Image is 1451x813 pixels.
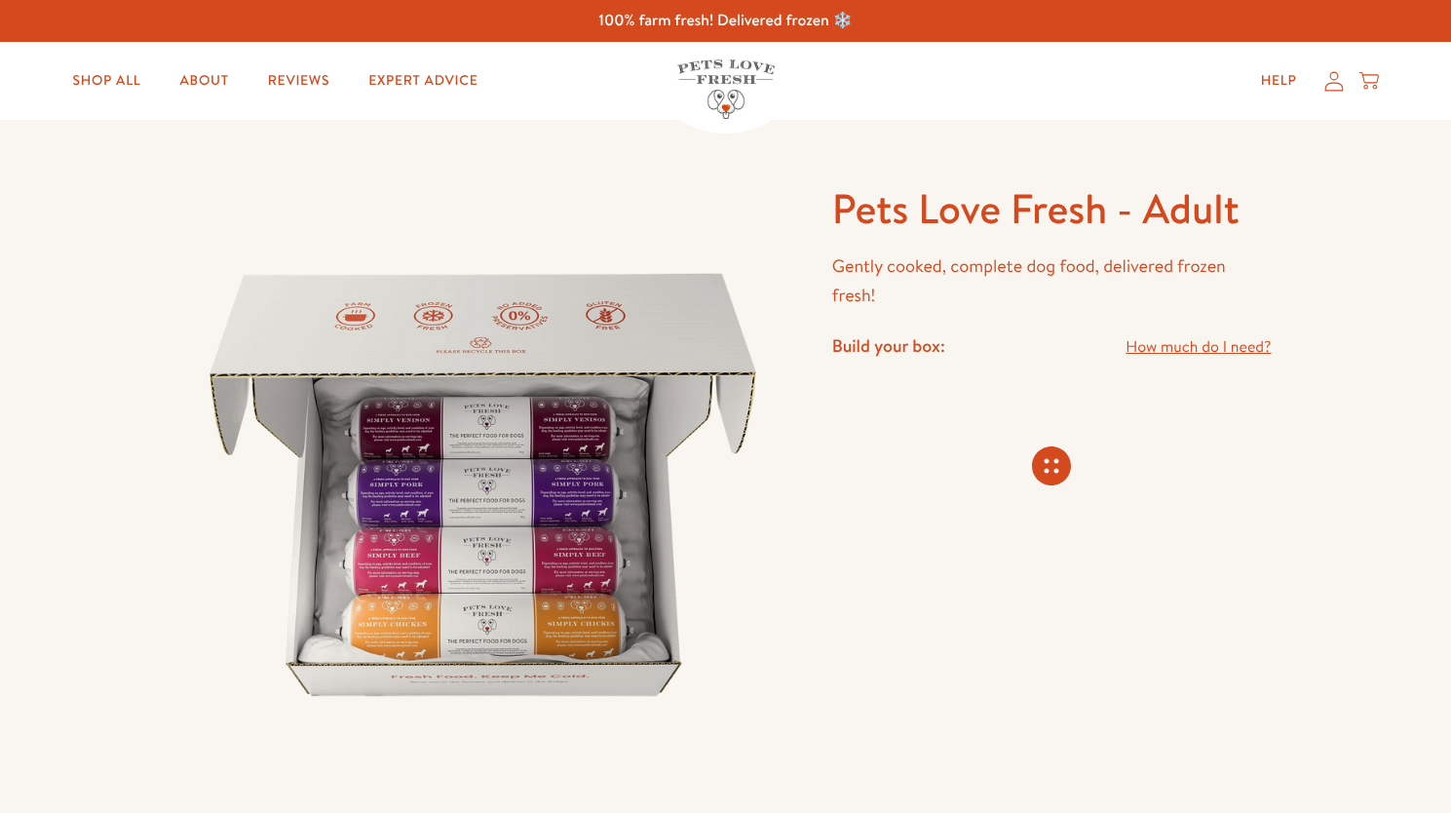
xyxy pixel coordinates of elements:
svg: Connecting store [1032,446,1071,485]
a: About [165,61,245,100]
img: Pets Love Fresh [677,59,775,119]
img: Pets Love Fresh - Adult [180,182,785,788]
p: Gently cooked, complete dog food, delivered frozen fresh! [832,252,1272,311]
h4: Build your box: [832,334,945,357]
a: Shop All [57,61,156,100]
a: How much do I need? [1126,334,1271,361]
a: Expert Advice [353,61,493,100]
a: Reviews [252,61,345,100]
h1: Pets Love Fresh - Adult [832,182,1272,236]
a: Help [1245,61,1313,100]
